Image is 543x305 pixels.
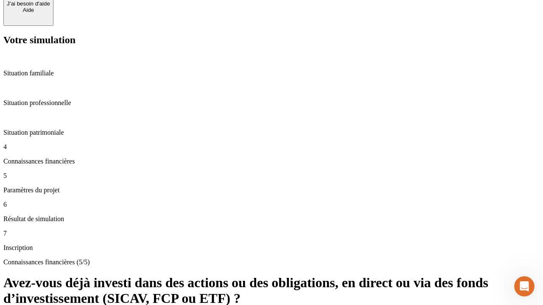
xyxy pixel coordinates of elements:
p: 7 [3,230,540,237]
p: Connaissances financières (5/5) [3,258,540,266]
p: Inscription [3,244,540,252]
p: Paramètres du projet [3,186,540,194]
div: J’ai besoin d'aide [7,0,50,7]
div: Aide [7,7,50,13]
p: 4 [3,143,540,151]
p: Situation patrimoniale [3,129,540,136]
h2: Votre simulation [3,34,540,46]
p: Situation familiale [3,69,540,77]
p: 5 [3,172,540,180]
p: Situation professionnelle [3,99,540,107]
p: Connaissances financières [3,158,540,165]
iframe: Intercom live chat [514,276,535,297]
p: 6 [3,201,540,208]
p: Résultat de simulation [3,215,540,223]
